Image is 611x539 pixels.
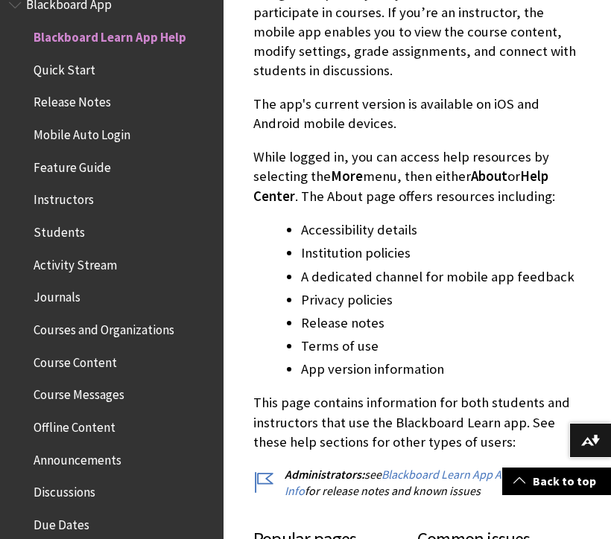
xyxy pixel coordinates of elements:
li: Privacy policies [301,290,581,310]
p: The app's current version is available on iOS and Android mobile devices. [253,95,581,133]
li: Institution policies [301,243,581,264]
span: Help Center [253,168,548,204]
span: Announcements [34,447,121,468]
span: Offline Content [34,415,115,435]
li: App version information [301,359,581,380]
span: Activity Stream [34,252,117,272]
span: Course Messages [34,383,124,403]
p: While logged in, you can access help resources by selecting the menu, then either or . The About ... [253,147,581,206]
span: Due Dates [34,512,89,532]
a: Back to top [502,468,611,495]
span: Release Notes [34,90,111,110]
li: A dedicated channel for mobile app feedback [301,267,581,287]
p: see for release notes and known issues [253,466,581,500]
span: Course Content [34,350,117,370]
span: More [331,168,363,185]
p: This page contains information for both students and instructors that use the Blackboard Learn ap... [253,393,581,452]
span: About [471,168,507,185]
span: Discussions [34,479,95,500]
span: Blackboard Learn App Help [34,25,186,45]
span: Instructors [34,188,94,208]
span: Administrators: [285,467,364,482]
span: Feature Guide [34,155,111,175]
li: Accessibility details [301,220,581,240]
span: Journals [34,285,80,305]
span: Quick Start [34,57,95,77]
li: Terms of use [301,336,581,357]
li: Release notes [301,313,581,334]
span: Courses and Organizations [34,317,174,337]
span: Students [34,220,85,240]
a: Blackboard Learn App Administrator Info [285,467,565,499]
span: Mobile Auto Login [34,122,130,142]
